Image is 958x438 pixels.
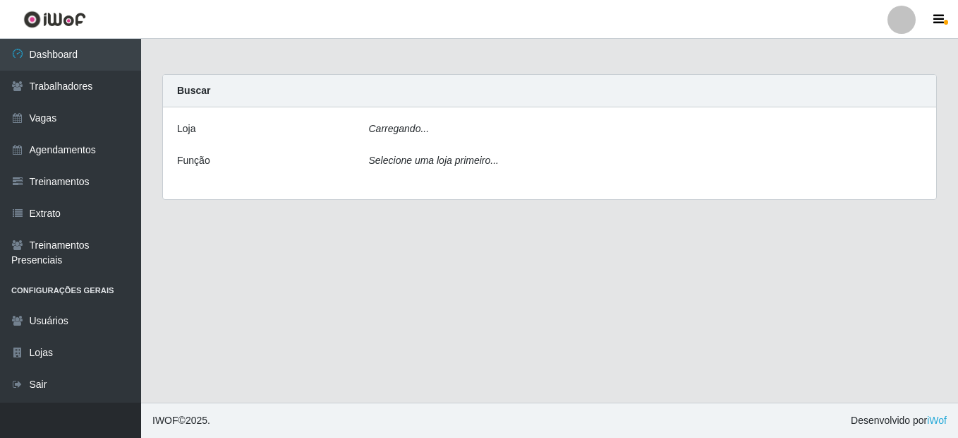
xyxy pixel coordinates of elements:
span: IWOF [152,415,178,426]
i: Carregando... [369,123,430,134]
span: Desenvolvido por [851,413,947,428]
a: iWof [927,415,947,426]
span: © 2025 . [152,413,210,428]
strong: Buscar [177,85,210,96]
label: Função [177,153,210,168]
img: CoreUI Logo [23,11,86,28]
i: Selecione uma loja primeiro... [369,155,499,166]
label: Loja [177,122,195,136]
